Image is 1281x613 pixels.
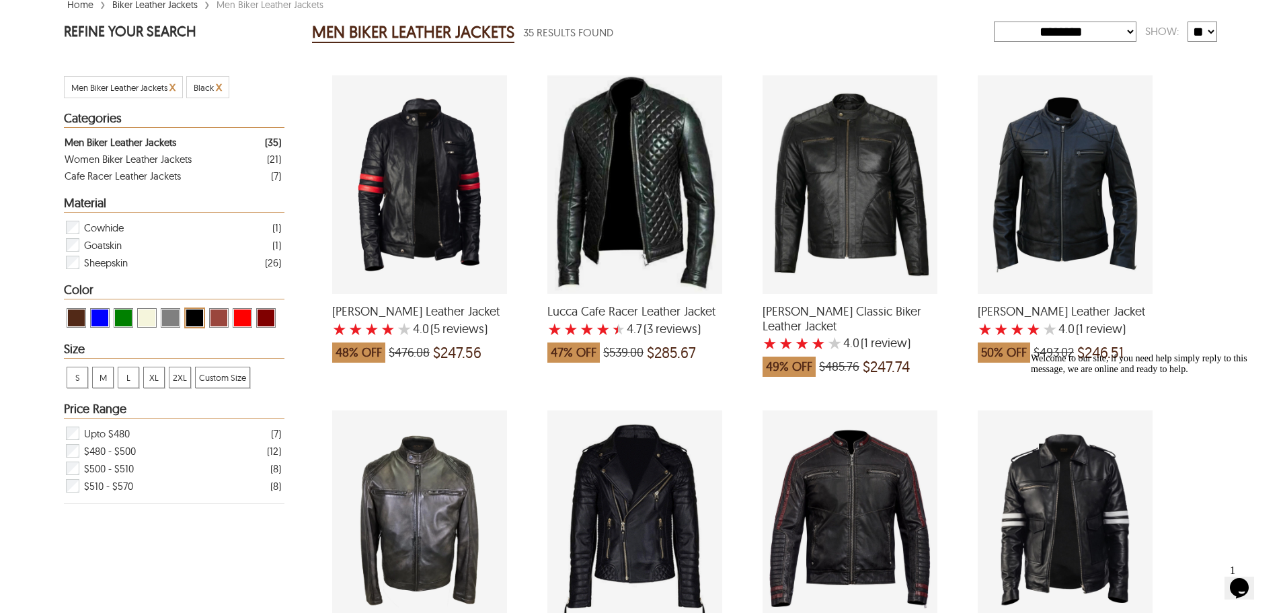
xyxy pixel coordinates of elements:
[763,357,816,377] span: 49% OFF
[65,168,281,184] a: Filter Cafe Racer Leather Jackets
[978,322,993,336] label: 1 rating
[5,5,222,26] span: Welcome to our site, if you need help simply reply to this message, we are online and ready to help.
[389,346,430,359] span: $476.08
[332,304,507,319] span: Jasper Biker Leather Jacket
[332,342,385,363] span: 48% OFF
[644,322,701,336] span: )
[580,322,594,336] label: 3 rating
[811,336,826,350] label: 4 rating
[118,367,139,388] div: View L Men Biker Leather Jackets
[1076,322,1083,336] span: (1
[547,342,600,363] span: 47% OFF
[863,360,910,373] span: $247.74
[861,336,910,350] span: )
[169,79,176,94] span: x
[523,24,613,41] span: 35 Results Found
[978,304,1153,319] span: Jacob Biker Leather Jacket
[195,367,250,388] div: View Custom Size Men Biker Leather Jackets
[64,283,284,299] div: Heading Filter Men Biker Leather Jackets by Color
[65,425,281,442] div: Filter Upto $480 Men Biker Leather Jackets
[114,308,133,328] div: View Green Men Biker Leather Jackets
[270,478,281,495] div: ( 8 )
[196,367,249,388] span: Custom Size
[627,322,642,336] label: 4.7
[65,460,281,477] div: Filter $500 - $510 Men Biker Leather Jackets
[272,219,281,236] div: ( 1 )
[779,336,793,350] label: 2 rating
[144,367,164,388] span: XL
[332,285,507,369] a: Jasper Biker Leather Jacket with a 4 Star Rating 5 Product Review which was at a price of $476.08...
[65,442,281,460] div: Filter $480 - $500 Men Biker Leather Jackets
[169,367,191,388] div: View 2XL Men Biker Leather Jackets
[430,322,440,336] span: (5
[1034,346,1074,359] span: $493.02
[64,112,284,128] div: Heading Filter Men Biker Leather Jackets by Categories
[1225,559,1268,600] iframe: chat widget
[65,168,181,184] div: Cafe Racer Leather Jackets
[547,322,562,336] label: 1 rating
[861,336,868,350] span: (1
[1058,322,1075,336] label: 4.0
[1010,322,1025,336] label: 3 rating
[1025,348,1268,552] iframe: chat widget
[233,308,252,328] div: View Red Men Biker Leather Jackets
[332,322,347,336] label: 1 rating
[381,322,395,336] label: 4 rating
[644,322,653,336] span: (3
[653,322,697,336] span: reviews
[819,360,859,373] span: $485.76
[265,254,281,271] div: ( 26 )
[84,236,122,254] span: Goatskin
[312,19,994,46] div: Men Biker Leather Jackets 35 Results Found
[71,82,167,93] span: Filter Men Biker Leather Jackets
[65,134,281,151] a: Filter Men Biker Leather Jackets
[84,219,124,236] span: Cowhide
[256,308,276,328] div: View Maroon Men Biker Leather Jackets
[64,402,284,419] div: Heading Filter Men Biker Leather Jackets by Price Range
[612,322,625,336] label: 5 rating
[161,308,180,328] div: View Grey Men Biker Leather Jackets
[978,285,1153,369] a: Jacob Biker Leather Jacket with a 4 Star Rating 1 Product Review which was at a price of $493.02,...
[65,254,281,271] div: Filter Sheepskin Men Biker Leather Jackets
[271,168,281,184] div: ( 7 )
[1042,322,1057,336] label: 5 rating
[84,425,130,442] span: Upto $480
[92,367,114,388] div: View M Men Biker Leather Jackets
[65,151,192,168] div: Women Biker Leather Jackets
[271,425,281,442] div: ( 7 )
[64,342,284,359] div: Heading Filter Men Biker Leather Jackets by Size
[65,236,281,254] div: Filter Goatskin Men Biker Leather Jackets
[5,5,247,27] div: Welcome to our site, if you need help simply reply to this message, we are online and ready to help.
[397,322,412,336] label: 5 rating
[547,285,722,369] a: Lucca Cafe Racer Leather Jacket with a 4.666666666666667 Star Rating 3 Product Review which was a...
[65,151,281,168] a: Filter Women Biker Leather Jackets
[93,367,113,388] span: M
[64,22,284,44] p: REFINE YOUR SEARCH
[348,322,363,336] label: 2 rating
[209,308,229,328] div: View Cognac Men Biker Leather Jackets
[763,336,777,350] label: 1 rating
[265,134,281,151] div: ( 35 )
[795,336,810,350] label: 3 rating
[143,367,165,388] div: View XL Men Biker Leather Jackets
[184,308,205,328] div: View Black Men Biker Leather Jackets
[67,367,87,388] span: S
[65,219,281,236] div: Filter Cowhide Men Biker Leather Jackets
[843,336,859,350] label: 4.0
[65,134,176,151] div: Men Biker Leather Jackets
[216,79,222,94] span: Cancel Filter
[978,342,1030,363] span: 50% OFF
[67,308,86,328] div: View Brown ( Brand Color ) Men Biker Leather Jackets
[312,22,514,43] h2: MEN BIKER LEATHER JACKETS
[267,151,281,168] div: ( 21 )
[137,308,157,328] div: View Beige Men Biker Leather Jackets
[364,322,379,336] label: 3 rating
[1076,322,1126,336] span: )
[433,346,481,359] span: $247.56
[1136,20,1188,43] div: Show:
[270,460,281,477] div: ( 8 )
[84,442,136,460] span: $480 - $500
